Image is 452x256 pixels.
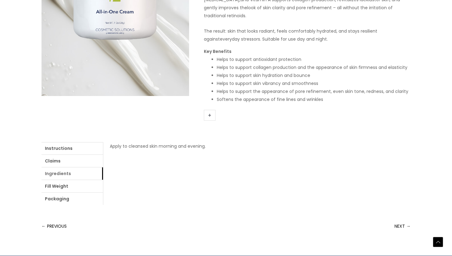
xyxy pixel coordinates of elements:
[217,55,410,63] li: Helps to support antioxidant protection
[204,5,393,19] span: look of skin clarity and pore refinement – all without the irritation of traditional retinoids.
[42,180,103,192] a: Fill Weight
[217,63,410,71] li: Helps to support collagen production and the appearance of skin firmness and elasticity
[217,71,410,79] li: Helps to support skin hydration and bounce
[42,167,103,180] a: Ingredients
[42,220,67,232] a: ← PREVIOUS
[217,79,410,87] li: Helps to support skin vibrancy and smoothness
[42,193,103,205] a: Packaging
[395,220,410,232] a: NEXT →
[217,87,410,95] li: Helps to support the appearance of pore refinement, even skin tone, redness, and clarity
[217,95,410,103] li: Softens the appearance of fine lines and wrinkles
[204,48,232,54] strong: Key Benefits
[204,28,377,42] span: The result: skin that looks radiant, feels comfortably hydrated, and stays resilient against
[110,142,404,150] p: Apply to cleansed skin morning and evening.
[42,142,103,154] a: Instructions
[42,155,103,167] a: Claims
[204,110,216,121] a: +
[220,36,328,42] span: everyday stressors. Suitable for use day and night.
